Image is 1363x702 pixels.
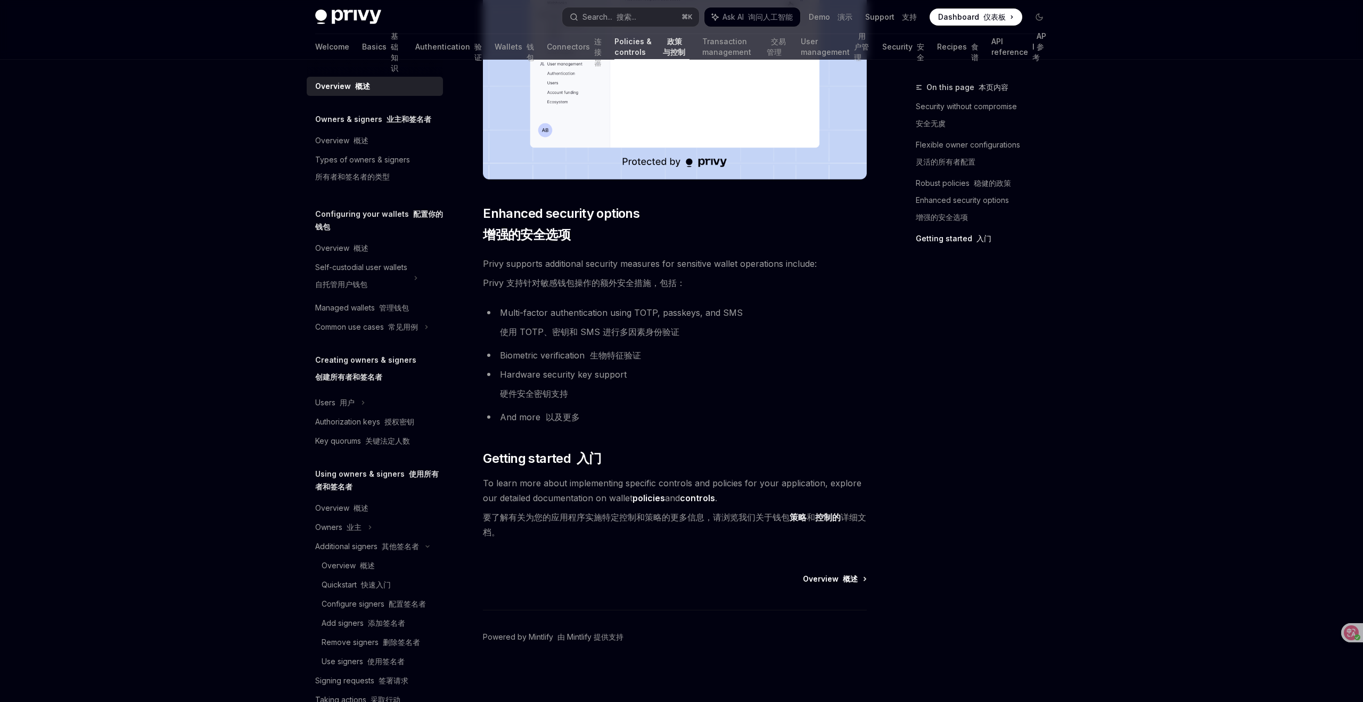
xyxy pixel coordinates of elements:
font: 仪表板 [983,12,1006,21]
font: 概述 [360,561,375,570]
h5: Creating owners & signers [315,354,416,388]
font: 安全无虞 [916,119,946,128]
div: Overview [322,559,375,572]
font: 关键法定人数 [365,436,410,445]
a: Signing requests 签署请求 [307,671,443,690]
a: Connectors 连接器 [547,34,602,60]
div: Configure signers [322,598,426,610]
a: Authorization keys 授权密钥 [307,412,443,431]
font: 概述 [354,503,368,512]
a: Configure signers 配置签名者 [307,594,443,614]
div: Signing requests [315,674,408,687]
h5: Using owners & signers [315,468,443,493]
a: Remove signers 删除签名者 [307,633,443,652]
a: Basics 基础知识 [362,34,403,60]
font: 所有者和签名者的类型 [315,172,390,181]
font: 搜索... [617,12,636,21]
a: 策略 [790,512,807,523]
font: 支持 [902,12,917,21]
div: Search... [582,11,636,23]
button: Search... 搜索...⌘K [562,7,700,27]
li: Biometric verification [483,348,867,363]
font: 其他签名者 [382,542,419,551]
a: Key quorums 关键法定人数 [307,431,443,451]
font: 灵活的所有者配置 [916,157,975,166]
a: policies [633,493,665,504]
font: 概述 [843,574,858,583]
font: 验证 [474,42,482,62]
span: ⌘ K [681,13,693,21]
font: 基础知识 [391,31,398,72]
span: Enhanced security options [483,205,639,248]
span: Ask AI [722,12,793,22]
font: 增强的安全选项 [916,213,968,222]
font: 稳健的政策 [974,178,1011,187]
span: On this page [926,81,1008,94]
a: User management 用户管理 [801,34,869,60]
font: 授权密钥 [384,417,414,426]
h5: Configuring your wallets [315,208,443,233]
div: Add signers [322,617,405,630]
div: Common use cases [315,321,418,333]
div: Types of owners & signers [315,153,410,187]
a: Security 安全 [882,34,924,60]
font: 删除签名者 [383,638,420,647]
font: 常见用例 [388,322,418,331]
a: API reference API 参考 [991,34,1048,60]
font: 概述 [355,81,370,91]
font: 连接器 [594,37,602,67]
div: Users [315,396,355,409]
div: Overview [315,134,368,147]
h5: Owners & signers [315,113,431,126]
span: Privy supports additional security measures for sensitive wallet operations include: [483,256,867,295]
a: Quickstart 快速入门 [307,575,443,594]
font: 询问人工智能 [748,12,793,21]
font: Privy 支持针对敏感钱包操作的额外安全措施，包括： [483,277,685,288]
font: 用户管理 [854,31,869,62]
li: Multi-factor authentication using TOTP, passkeys, and SMS [483,305,867,344]
font: 添加签名者 [368,618,405,627]
a: Authentication 验证 [415,34,482,60]
a: Dashboard 仪表板 [930,9,1022,26]
img: dark logo [315,10,381,25]
font: 自托管用户钱包 [315,280,367,289]
font: 用户 [340,398,355,407]
a: controls [680,493,715,504]
a: Add signers 添加签名者 [307,614,443,633]
font: 增强的安全选项 [483,227,570,242]
font: 入门 [577,451,602,466]
a: Use signers 使用签名者 [307,652,443,671]
font: 本页内容 [979,83,1008,92]
span: To learn more about implementing specific controls and policies for your application, explore our... [483,476,867,544]
font: 交易管理 [767,37,786,56]
button: Ask AI 询问人工智能 [704,7,800,27]
font: 要了解有关为您的应用程序实施特定控制和策略的更多信息，请浏览我们关于钱包 和 详细文档。 [483,512,866,537]
font: 签署请求 [379,676,408,685]
a: Welcome [315,34,349,60]
font: 配置签名者 [389,599,426,608]
a: Overview 概述 [307,499,443,518]
div: Use signers [322,655,405,668]
font: 硬件安全密钥支持 [500,388,568,399]
font: 钱包 [527,42,534,62]
font: 演示 [837,12,852,21]
font: 快速入门 [361,580,391,589]
a: Managed wallets 管理钱包 [307,298,443,317]
font: 生物特征验证 [590,350,641,361]
div: Key quorums [315,435,410,447]
a: Overview 概述 [307,239,443,258]
a: Overview 概述 [307,556,443,575]
div: Self-custodial user wallets [315,261,407,295]
a: 控制的 [815,512,841,523]
div: Remove signers [322,636,420,649]
span: Getting started [483,450,602,467]
a: Types of owners & signers所有者和签名者的类型 [307,150,443,191]
div: Additional signers [315,540,419,553]
font: 使用 TOTP、密钥和 SMS 进行多因素身份验证 [500,326,679,337]
a: Security without compromise安全无虞 [916,98,1056,136]
a: Recipes 食谱 [937,34,979,60]
a: Overview 概述 [307,131,443,150]
font: 食谱 [971,42,979,62]
div: Managed wallets [315,301,409,314]
button: Toggle dark mode [1031,9,1048,26]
